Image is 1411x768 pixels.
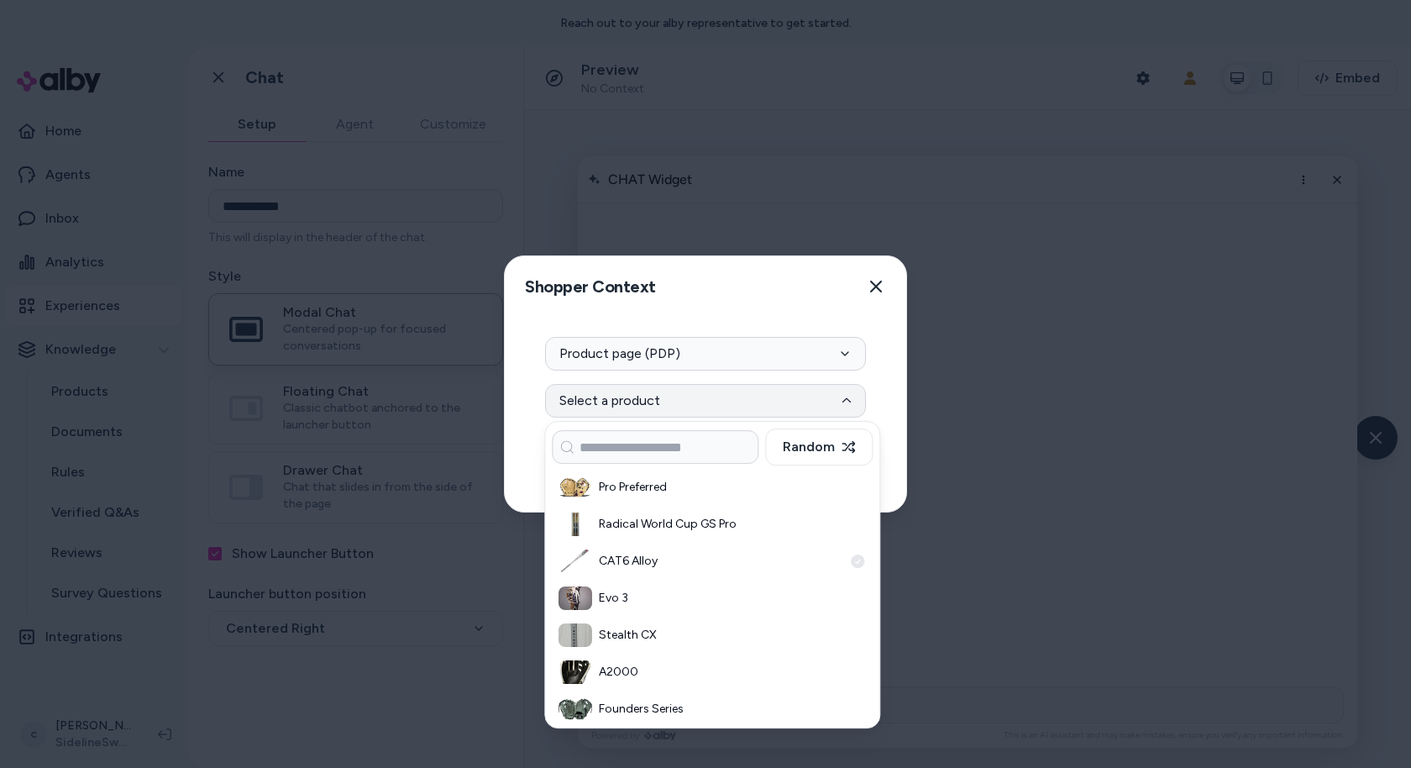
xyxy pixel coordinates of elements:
img: CAT6 Alloy [559,550,592,573]
img: Founders Series [559,697,592,721]
h3: A2000 [599,664,842,681]
img: A2000 [559,660,592,684]
h3: Founders Series [599,701,842,718]
img: Pro Preferred [559,476,592,499]
h3: Radical World Cup GS Pro [599,516,842,533]
button: Select a product [545,384,866,418]
img: Radical World Cup GS Pro [559,513,592,536]
h3: Pro Preferred [599,479,842,496]
img: Stealth CX [559,623,592,647]
img: Evo 3 [559,587,592,610]
h3: Stealth CX [599,627,842,644]
h3: CAT6 Alloy [599,553,842,570]
h3: Evo 3 [599,590,842,607]
h2: Shopper Context [518,270,656,304]
button: Random [765,429,873,466]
